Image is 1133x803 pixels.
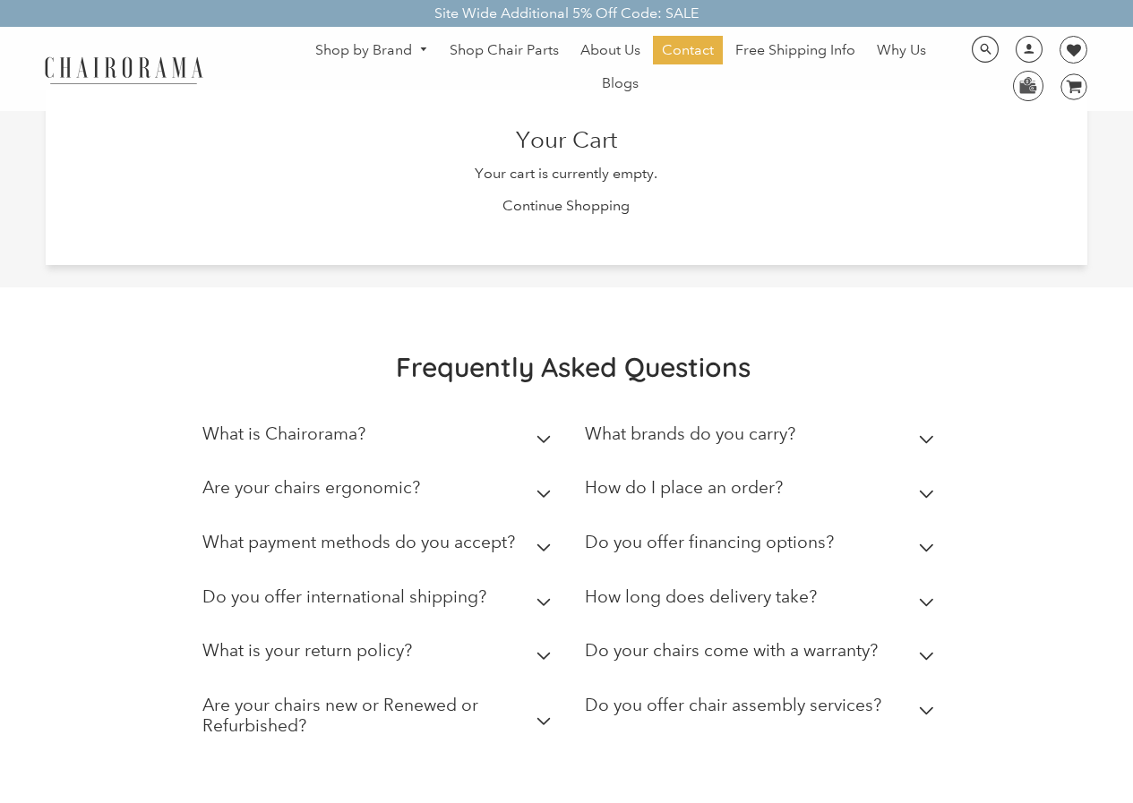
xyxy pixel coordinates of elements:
[64,125,1070,153] h2: Your Cart
[585,628,941,682] summary: Do your chairs come with a warranty?
[585,640,878,661] h2: Do your chairs come with a warranty?
[877,41,926,60] span: Why Us
[450,41,559,60] span: Shop Chair Parts
[202,640,412,661] h2: What is your return policy?
[202,695,559,736] h2: Are your chairs new or Renewed or Refurbished?
[202,350,944,384] h2: Frequently Asked Questions
[64,165,1070,184] p: Your cart is currently empty.
[585,682,941,737] summary: Do you offer chair assembly services?
[585,532,834,552] h2: Do you offer financing options?
[593,69,648,98] a: Blogs
[585,465,941,519] summary: How do I place an order?
[202,628,559,682] summary: What is your return policy?
[202,411,559,466] summary: What is Chairorama?
[202,465,559,519] summary: Are your chairs ergonomic?
[1014,72,1042,98] img: WhatsApp_Image_2024-07-12_at_16.23.01.webp
[735,41,855,60] span: Free Shipping Info
[585,423,795,444] h2: What brands do you carry?
[202,519,559,574] summary: What payment methods do you accept?
[202,423,365,444] h2: What is Chairorama?
[502,197,630,214] a: Continue Shopping
[585,695,881,715] h2: Do you offer chair assembly services?
[202,532,515,552] h2: What payment methods do you accept?
[585,477,783,498] h2: How do I place an order?
[306,37,437,64] a: Shop by Brand
[202,682,559,757] summary: Are your chairs new or Renewed or Refurbished?
[202,574,559,628] summary: Do you offer international shipping?
[580,41,640,60] span: About Us
[441,36,568,64] a: Shop Chair Parts
[602,74,639,93] span: Blogs
[202,586,486,607] h2: Do you offer international shipping?
[585,411,941,466] summary: What brands do you carry?
[868,36,935,64] a: Why Us
[726,36,864,64] a: Free Shipping Info
[289,36,952,102] nav: DesktopNavigation
[662,41,714,60] span: Contact
[585,574,941,628] summary: How long does delivery take?
[653,36,723,64] a: Contact
[34,54,213,85] img: chairorama
[571,36,649,64] a: About Us
[202,477,420,498] h2: Are your chairs ergonomic?
[585,519,941,574] summary: Do you offer financing options?
[585,586,817,607] h2: How long does delivery take?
